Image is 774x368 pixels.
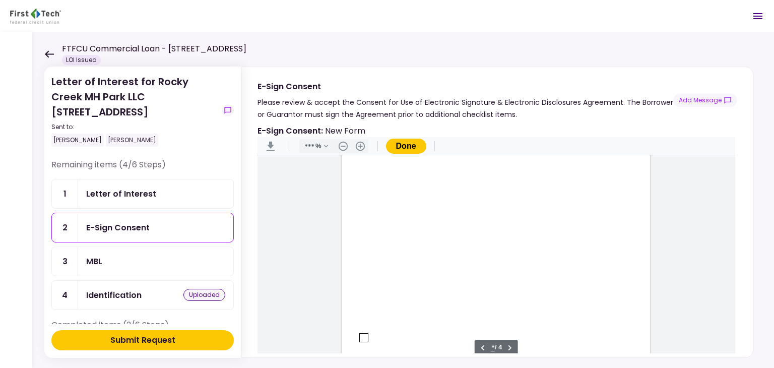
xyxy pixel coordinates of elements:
div: [PERSON_NAME] [106,134,158,147]
div: LOI Issued [62,55,101,65]
div: [PERSON_NAME] [51,134,104,147]
div: 4 [52,281,78,310]
h1: FTFCU Commercial Loan - [STREET_ADDRESS] [62,43,246,55]
div: Completed items (2/6 Steps) [51,319,234,339]
a: 4Identificationuploaded [51,280,234,310]
div: uploaded [183,289,225,301]
button: show-messages [673,94,737,107]
div: Identification [86,289,142,301]
button: show-messages [222,104,234,116]
div: Please review & accept the Consent for Use of Electronic Signature & Electronic Disclosures Agree... [257,96,673,120]
div: Submit Request [110,334,175,346]
img: Partner icon [10,9,61,24]
a: 1Letter of Interest [51,179,234,209]
a: 3MBL [51,247,234,276]
div: 1 [52,179,78,208]
div: E-Sign Consent [86,221,150,234]
div: 3 [52,247,78,276]
div: E-Sign ConsentPlease review & accept the Consent for Use of Electronic Signature & Electronic Dis... [241,67,754,358]
button: Open menu [746,4,770,28]
strong: E-Sign Consent : [257,125,323,137]
div: Sent to: [51,122,218,132]
div: New Form [257,125,365,137]
div: Letter of Interest [86,188,156,200]
div: 2 [52,213,78,242]
button: Submit Request [51,330,234,350]
div: E-Sign Consent [257,80,673,93]
div: MBL [86,255,102,268]
div: Letter of Interest for Rocky Creek MH Park LLC [STREET_ADDRESS] [51,74,218,147]
a: 2E-Sign Consent [51,213,234,242]
div: Remaining items (4/6 Steps) [51,159,234,179]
